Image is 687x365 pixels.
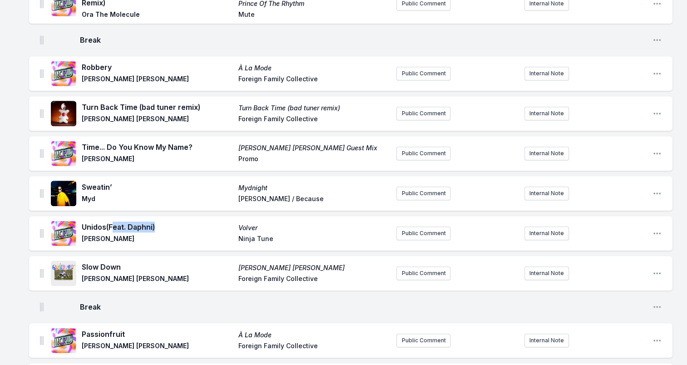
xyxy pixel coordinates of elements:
button: Open playlist item options [652,109,662,118]
button: Internal Note [524,334,569,347]
button: Public Comment [396,334,450,347]
span: [PERSON_NAME] [PERSON_NAME] [82,341,233,352]
img: Drag Handle [40,109,44,118]
img: Drag Handle [40,269,44,278]
span: [PERSON_NAME] / Because [238,194,390,205]
button: Open playlist item options [652,269,662,278]
span: [PERSON_NAME] [PERSON_NAME] [238,263,390,272]
img: Drag Handle [40,336,44,345]
button: Internal Note [524,67,569,80]
span: Unidos (Feat. Daphni) [82,222,233,232]
img: Gilligan Moss Guest Mix [51,141,76,166]
span: À La Mode [238,64,390,73]
span: À La Mode [238,330,390,340]
span: Passionfruit [82,329,233,340]
button: Public Comment [396,266,450,280]
span: [PERSON_NAME] [PERSON_NAME] Guest Mix [238,143,390,153]
span: Ninja Tune [238,234,390,245]
button: Internal Note [524,187,569,200]
button: Public Comment [396,227,450,240]
img: Drag Handle [40,229,44,238]
button: Internal Note [524,227,569,240]
span: Promo [238,154,390,165]
span: Foreign Family Collective [238,274,390,285]
span: [PERSON_NAME] [82,234,233,245]
button: Open playlist item options [652,149,662,158]
button: Public Comment [396,107,450,120]
button: Internal Note [524,266,569,280]
span: [PERSON_NAME] [PERSON_NAME] [82,114,233,125]
img: Drag Handle [40,302,44,311]
span: [PERSON_NAME] [PERSON_NAME] [82,74,233,85]
img: À La Mode [51,61,76,86]
img: Drag Handle [40,35,44,44]
span: Robbery [82,62,233,73]
button: Public Comment [396,187,450,200]
span: Turn Back Time (bad tuner remix) [82,102,233,113]
span: Mydnight [238,183,390,192]
img: Mydnight [51,181,76,206]
span: Time... Do You Know My Name? [82,142,233,153]
img: Drag Handle [40,189,44,198]
button: Open playlist item options [652,336,662,345]
img: Drag Handle [40,149,44,158]
span: Ora The Molecule [82,10,233,21]
button: Open playlist item options [652,69,662,78]
button: Open playlist item options [652,189,662,198]
span: Foreign Family Collective [238,74,390,85]
span: Break [80,35,645,45]
button: Public Comment [396,67,450,80]
button: Internal Note [524,147,569,160]
span: Mute [238,10,390,21]
span: Volver [238,223,390,232]
span: [PERSON_NAME] [PERSON_NAME] [82,274,233,285]
span: [PERSON_NAME] [82,154,233,165]
span: Sweatin’ [82,182,233,192]
button: Open playlist item options [652,302,662,311]
img: À La Mode [51,328,76,353]
button: Public Comment [396,147,450,160]
button: Open playlist item options [652,35,662,44]
img: Gilligan Moss [51,261,76,286]
span: Foreign Family Collective [238,341,390,352]
span: Myd [82,194,233,205]
img: Drag Handle [40,69,44,78]
span: Break [80,301,645,312]
button: Open playlist item options [652,229,662,238]
span: Foreign Family Collective [238,114,390,125]
span: Turn Back Time (bad tuner remix) [238,104,390,113]
img: Turn Back Time (bad tuner remix) [51,101,76,126]
button: Internal Note [524,107,569,120]
img: Volver [51,221,76,246]
span: Slow Down [82,261,233,272]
